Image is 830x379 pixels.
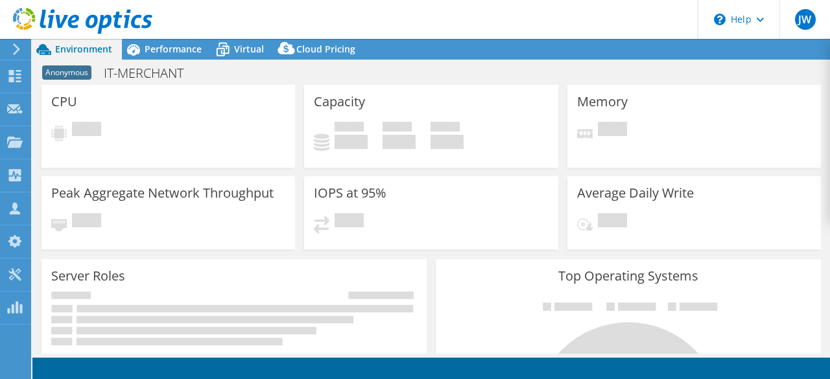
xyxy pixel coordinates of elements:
span: Total [431,122,460,135]
h3: Server Roles [51,269,125,283]
h1: IT-MERCHANT [98,66,204,80]
h4: 0 GiB [335,135,368,149]
span: Used [335,122,364,135]
h3: Capacity [314,95,365,109]
span: Cloud Pricing [296,43,355,55]
h3: Memory [577,95,628,109]
span: Pending [598,213,627,231]
h4: 0 GiB [383,135,416,149]
span: Free [383,122,412,135]
span: Pending [72,122,101,139]
h3: Average Daily Write [577,186,694,200]
span: Anonymous [42,65,91,80]
h4: 0 GiB [431,135,464,149]
span: Virtual [234,43,264,55]
h3: Top Operating Systems [445,269,811,283]
h3: Peak Aggregate Network Throughput [51,186,274,200]
span: Pending [335,213,364,231]
span: Pending [72,213,101,231]
svg: \n [714,14,726,25]
span: Performance [145,43,202,55]
span: Environment [55,43,112,55]
span: Pending [598,122,627,139]
h3: IOPS at 95% [314,186,386,200]
span: JW [795,9,816,30]
h3: CPU [51,95,77,109]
